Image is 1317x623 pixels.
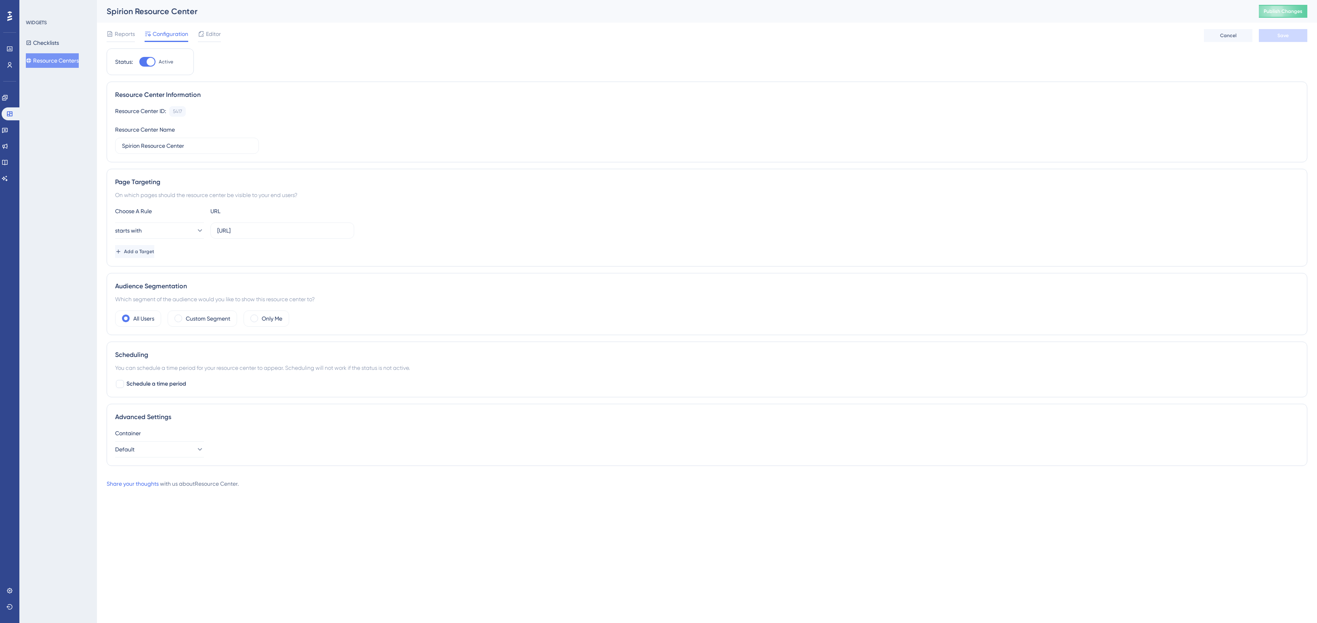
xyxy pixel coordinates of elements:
div: 5417 [173,108,182,115]
button: starts with [115,222,204,239]
div: Audience Segmentation [115,281,1299,291]
span: Publish Changes [1264,8,1302,15]
span: Active [159,59,173,65]
span: starts with [115,226,142,235]
button: Resource Centers [26,53,79,68]
div: Scheduling [115,350,1299,360]
label: Custom Segment [186,314,230,323]
button: Save [1259,29,1307,42]
div: Resource Center Name [115,125,175,134]
div: Advanced Settings [115,412,1299,422]
span: Default [115,445,134,454]
span: Reports [115,29,135,39]
div: with us about Resource Center . [107,479,239,489]
span: Cancel [1220,32,1237,39]
label: All Users [133,314,154,323]
div: Resource Center Information [115,90,1299,100]
input: Type your Resource Center name [122,141,252,150]
div: Which segment of the audience would you like to show this resource center to? [115,294,1299,304]
div: Status: [115,57,133,67]
input: yourwebsite.com/path [217,226,347,235]
label: Only Me [262,314,282,323]
iframe: UserGuiding AI Assistant Launcher [1283,591,1307,615]
a: Share your thoughts [107,480,159,487]
span: Schedule a time period [126,379,186,389]
span: Add a Target [124,248,154,255]
button: Checklists [26,36,59,50]
span: Save [1277,32,1289,39]
span: Editor [206,29,221,39]
div: Choose A Rule [115,206,204,216]
div: Spirion Resource Center [107,6,1239,17]
button: Publish Changes [1259,5,1307,18]
button: Add a Target [115,245,154,258]
div: On which pages should the resource center be visible to your end users? [115,190,1299,200]
div: WIDGETS [26,19,47,26]
span: Configuration [153,29,188,39]
div: Container [115,428,1299,438]
button: Cancel [1204,29,1252,42]
div: URL [210,206,299,216]
div: Resource Center ID: [115,106,166,117]
div: Page Targeting [115,177,1299,187]
button: Default [115,441,204,457]
div: You can schedule a time period for your resource center to appear. Scheduling will not work if th... [115,363,1299,373]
